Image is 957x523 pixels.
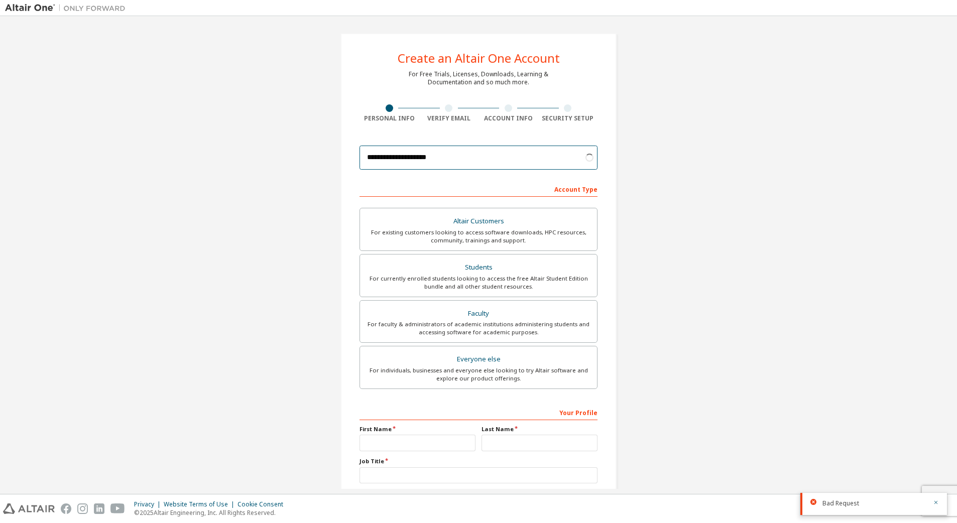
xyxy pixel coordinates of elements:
[482,425,597,433] label: Last Name
[409,70,548,86] div: For Free Trials, Licenses, Downloads, Learning & Documentation and so much more.
[360,425,475,433] label: First Name
[366,366,591,382] div: For individuals, businesses and everyone else looking to try Altair software and explore our prod...
[360,181,597,197] div: Account Type
[134,508,289,517] p: © 2025 Altair Engineering, Inc. All Rights Reserved.
[164,500,237,508] div: Website Terms of Use
[5,3,131,13] img: Altair One
[360,457,597,465] label: Job Title
[538,114,598,122] div: Security Setup
[479,114,538,122] div: Account Info
[94,503,104,514] img: linkedin.svg
[3,503,55,514] img: altair_logo.svg
[366,352,591,366] div: Everyone else
[366,307,591,321] div: Faculty
[61,503,71,514] img: facebook.svg
[110,503,125,514] img: youtube.svg
[237,500,289,508] div: Cookie Consent
[360,114,419,122] div: Personal Info
[366,260,591,275] div: Students
[134,500,164,508] div: Privacy
[419,114,479,122] div: Verify Email
[366,228,591,244] div: For existing customers looking to access software downloads, HPC resources, community, trainings ...
[822,499,859,507] span: Bad Request
[398,52,560,64] div: Create an Altair One Account
[366,275,591,291] div: For currently enrolled students looking to access the free Altair Student Edition bundle and all ...
[366,214,591,228] div: Altair Customers
[360,404,597,420] div: Your Profile
[366,320,591,336] div: For faculty & administrators of academic institutions administering students and accessing softwa...
[77,503,88,514] img: instagram.svg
